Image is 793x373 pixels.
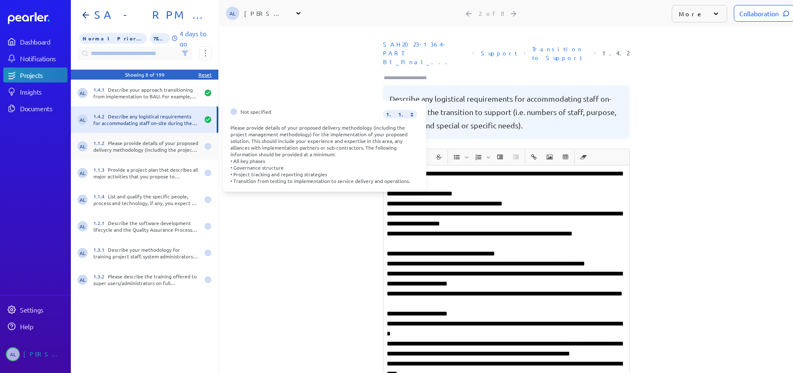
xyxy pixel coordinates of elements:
[93,273,108,280] span: 1.3.2
[3,319,68,334] a: Help
[471,150,492,164] span: Insert Ordered List
[449,150,470,164] span: Insert Unordered List
[3,101,68,116] a: Documents
[542,150,557,164] span: Insert Image
[380,37,469,70] span: Document: SAH2023-1364-PART B1_Final_Alcidion response.xlsx
[529,41,590,65] span: Section: Transition to Support
[493,150,507,164] button: Increase Indent
[20,54,67,63] div: Notifications
[93,166,108,173] span: 1.1.3
[93,273,199,286] div: Please describe the training offered to super users/administrators on full functionality/use of t...
[576,150,590,164] button: Clear Formatting
[390,92,623,132] pre: Describe any logistical requirements for accommodating staff on-site during the transition to sup...
[471,150,485,164] button: Insert Ordered List
[558,150,573,164] button: Insert table
[8,13,68,24] a: Dashboard
[527,150,541,164] button: Insert link
[93,113,108,120] span: 1.4.2
[180,28,212,48] p: 4 days to go
[93,86,199,100] div: Describe your approach transitioning from implementation to BAU. For example, from the service de...
[450,150,464,164] button: Insert Unordered List
[79,33,147,44] span: Priority
[508,150,523,164] span: Decrease Indent
[20,322,67,330] div: Help
[78,141,88,151] span: Alex Lupish
[493,150,508,164] span: Increase Indent
[431,150,446,164] span: Strike through
[3,302,68,317] a: Settings
[78,195,88,205] span: Alex Lupish
[20,104,67,113] div: Documents
[3,68,68,83] a: Projects
[383,110,417,118] span: 1.1.2
[93,246,199,260] div: Describe your methodology for training project staff, system administrators and users such as cli...
[93,113,199,126] div: Describe any logistical requirements for accommodating staff on-site during the transition to sup...
[78,248,88,258] span: Alex Lupish
[543,150,557,164] button: Insert Image
[432,150,446,164] button: Strike through
[78,221,88,231] span: Alex Lupish
[93,193,199,206] div: List and qualify the specific people, process and technology, if any, you expect SA Health to pro...
[3,51,68,66] a: Notifications
[226,7,239,20] span: Alex Lupish
[20,38,67,46] div: Dashboard
[3,344,68,365] a: AL[PERSON_NAME]
[93,166,199,180] div: Provide a project plan that describes all major activities that you propose to undertake to compl...
[93,140,108,146] span: 1.1.2
[679,10,703,18] p: More
[230,124,419,184] div: Please provide details of your proposed delivery methodology (including the project management me...
[3,84,68,99] a: Insights
[6,347,20,361] span: Alex Lupish
[558,150,573,164] span: Insert table
[23,347,65,361] div: [PERSON_NAME]
[93,220,108,226] span: 1.2.1
[240,108,271,119] span: Not specified
[576,150,591,164] span: Clear Formatting
[198,71,212,78] div: Reset
[3,34,68,49] a: Dashboard
[93,220,199,233] div: Describe the software development lifecycle and the Quality Assurance Process that you follow for...
[93,193,108,200] span: 1.1.4
[93,246,108,253] span: 1.3.1
[478,45,520,61] span: Sheet: Support
[150,33,170,44] span: 75% of Questions Completed
[20,305,67,314] div: Settings
[78,88,88,98] span: Alex Lupish
[20,71,67,79] div: Projects
[20,88,67,96] div: Insights
[78,275,88,285] span: Alex Lupish
[93,86,108,93] span: 1.4.1
[125,71,165,78] div: Showing 8 of 199
[78,168,88,178] span: Alex Lupish
[93,140,199,153] div: Please provide details of your proposed delivery methodology (including the project management me...
[479,10,504,17] div: 2 of 8
[383,74,435,82] input: Type here to add tags
[526,150,541,164] span: Insert link
[599,45,633,61] span: Reference Number: 1.4.2
[78,115,88,125] span: Alex Lupish
[244,9,286,18] div: [PERSON_NAME]
[91,8,205,22] h1: SA - RPM - Part B1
